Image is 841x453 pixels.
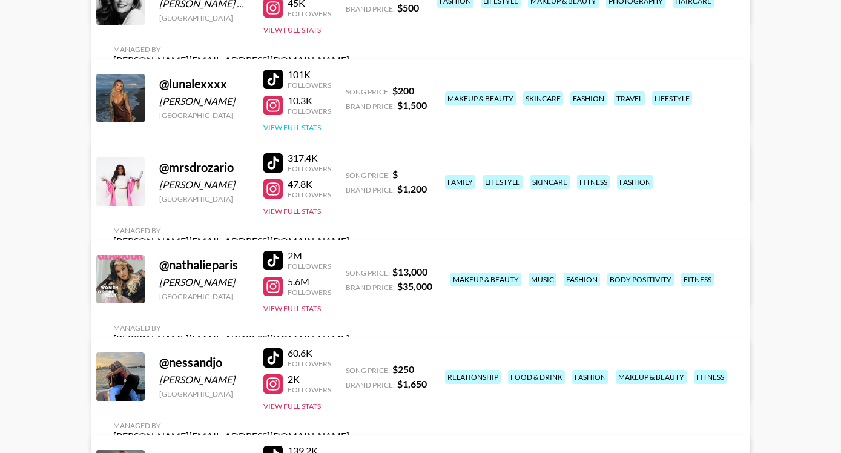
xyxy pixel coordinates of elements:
[450,273,521,286] div: makeup & beauty
[113,45,349,54] div: Managed By
[346,366,390,375] span: Song Price:
[263,123,321,132] button: View Full Stats
[564,273,600,286] div: fashion
[159,160,249,175] div: @ mrsdrozario
[346,4,395,13] span: Brand Price:
[288,178,331,190] div: 47.8K
[288,9,331,18] div: Followers
[397,280,432,292] strong: $ 35,000
[159,292,249,301] div: [GEOGRAPHIC_DATA]
[614,91,645,105] div: travel
[113,226,349,235] div: Managed By
[288,385,331,394] div: Followers
[288,262,331,271] div: Followers
[616,370,687,384] div: makeup & beauty
[694,370,727,384] div: fitness
[346,87,390,96] span: Song Price:
[159,389,249,398] div: [GEOGRAPHIC_DATA]
[652,91,692,105] div: lifestyle
[113,323,349,332] div: Managed By
[607,273,674,286] div: body positivity
[346,283,395,292] span: Brand Price:
[288,250,331,262] div: 2M
[681,273,714,286] div: fitness
[346,171,390,180] span: Song Price:
[397,378,427,389] strong: $ 1,650
[263,402,321,411] button: View Full Stats
[159,257,249,273] div: @ nathalieparis
[288,359,331,368] div: Followers
[346,268,390,277] span: Song Price:
[570,91,607,105] div: fashion
[159,76,249,91] div: @ lunalexxxx
[263,25,321,35] button: View Full Stats
[445,370,501,384] div: relationship
[159,111,249,120] div: [GEOGRAPHIC_DATA]
[577,175,610,189] div: fitness
[113,54,349,66] div: [PERSON_NAME][EMAIL_ADDRESS][DOMAIN_NAME]
[397,2,419,13] strong: $ 500
[288,347,331,359] div: 60.6K
[288,68,331,81] div: 101K
[392,168,398,180] strong: $
[113,332,349,345] div: [PERSON_NAME][EMAIL_ADDRESS][DOMAIN_NAME]
[113,430,349,442] div: [PERSON_NAME][EMAIL_ADDRESS][DOMAIN_NAME]
[288,94,331,107] div: 10.3K
[288,288,331,297] div: Followers
[263,304,321,313] button: View Full Stats
[159,374,249,386] div: [PERSON_NAME]
[159,194,249,203] div: [GEOGRAPHIC_DATA]
[508,370,565,384] div: food & drink
[397,183,427,194] strong: $ 1,200
[529,273,556,286] div: music
[263,207,321,216] button: View Full Stats
[392,266,427,277] strong: $ 13,000
[572,370,608,384] div: fashion
[113,421,349,430] div: Managed By
[445,91,516,105] div: makeup & beauty
[392,85,414,96] strong: $ 200
[159,276,249,288] div: [PERSON_NAME]
[288,276,331,288] div: 5.6M
[523,91,563,105] div: skincare
[159,13,249,22] div: [GEOGRAPHIC_DATA]
[288,164,331,173] div: Followers
[288,190,331,199] div: Followers
[346,102,395,111] span: Brand Price:
[617,175,653,189] div: fashion
[113,235,349,247] div: [PERSON_NAME][EMAIL_ADDRESS][DOMAIN_NAME]
[445,175,475,189] div: family
[159,179,249,191] div: [PERSON_NAME]
[392,363,414,375] strong: $ 250
[288,81,331,90] div: Followers
[288,373,331,385] div: 2K
[288,107,331,116] div: Followers
[159,355,249,370] div: @ nessandjo
[288,152,331,164] div: 317.4K
[483,175,523,189] div: lifestyle
[530,175,570,189] div: skincare
[159,95,249,107] div: [PERSON_NAME]
[346,185,395,194] span: Brand Price:
[397,99,427,111] strong: $ 1,500
[346,380,395,389] span: Brand Price:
